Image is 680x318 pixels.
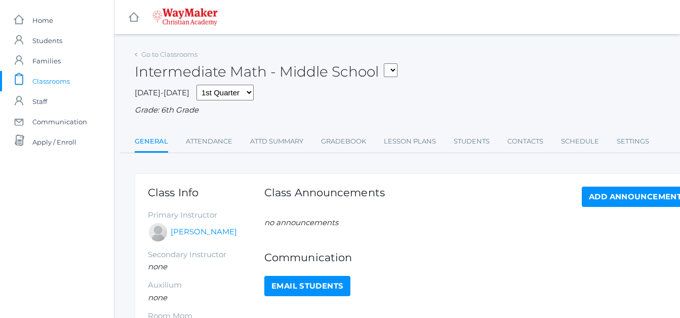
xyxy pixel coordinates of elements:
[32,91,47,112] span: Staff
[264,187,385,204] h1: Class Announcements
[148,222,168,242] div: Bonnie Posey
[32,112,87,132] span: Communication
[135,64,397,80] h2: Intermediate Math - Middle School
[561,131,599,152] a: Schedule
[135,88,189,97] span: [DATE]-[DATE]
[148,281,264,290] h5: Auxilium
[186,131,232,152] a: Attendance
[152,8,218,26] img: 4_waymaker-logo-stack-white.png
[148,293,167,302] em: none
[32,51,61,71] span: Families
[148,187,264,198] h1: Class Info
[321,131,366,152] a: Gradebook
[32,71,70,91] span: Classrooms
[454,131,490,152] a: Students
[617,131,649,152] a: Settings
[148,262,167,271] em: none
[135,131,168,153] a: General
[264,218,338,227] em: no announcements
[250,131,303,152] a: Attd Summary
[148,251,264,259] h5: Secondary Instructor
[32,132,76,152] span: Apply / Enroll
[171,226,237,238] a: [PERSON_NAME]
[32,30,62,51] span: Students
[384,131,436,152] a: Lesson Plans
[148,211,264,220] h5: Primary Instructor
[141,50,197,58] a: Go to Classrooms
[264,276,350,296] a: Email Students
[507,131,543,152] a: Contacts
[32,10,53,30] span: Home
